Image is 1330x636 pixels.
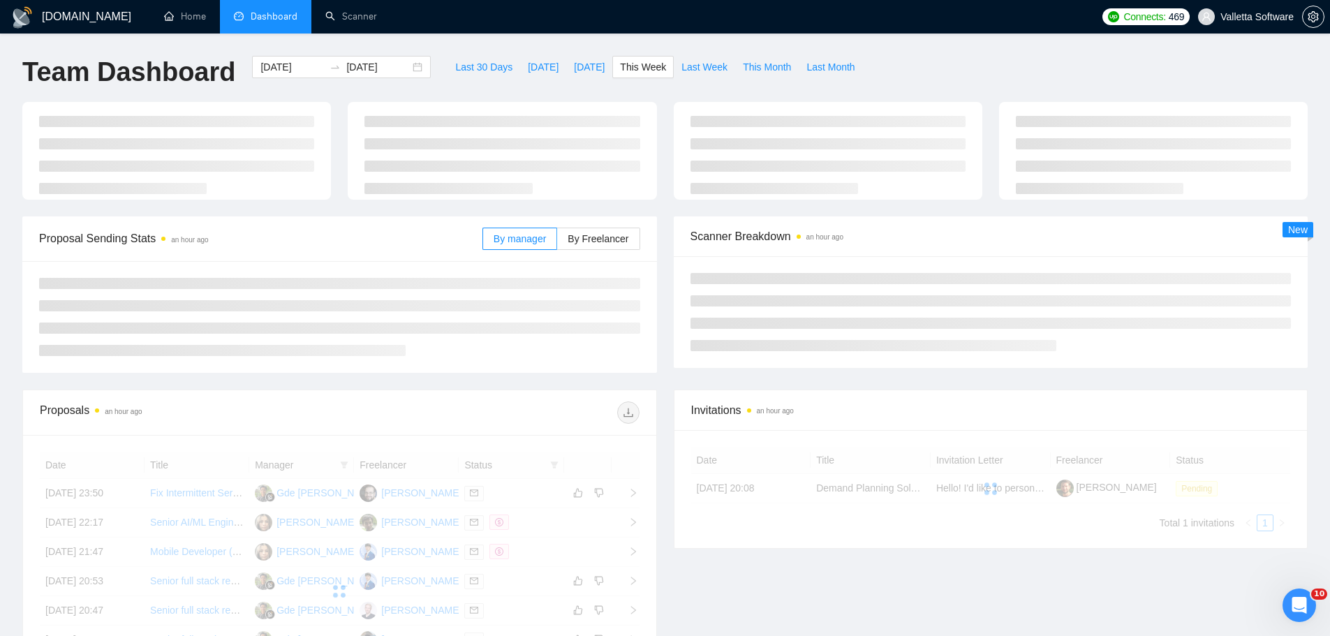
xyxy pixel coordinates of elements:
h1: Team Dashboard [22,56,235,89]
span: New [1288,224,1308,235]
span: By Freelancer [568,233,628,244]
button: Last 30 Days [448,56,520,78]
button: [DATE] [520,56,566,78]
span: Proposal Sending Stats [39,230,482,247]
span: This Week [620,59,666,75]
a: searchScanner [325,10,377,22]
input: Start date [260,59,324,75]
span: This Month [743,59,791,75]
span: swap-right [330,61,341,73]
span: Last Week [681,59,727,75]
a: setting [1302,11,1324,22]
span: setting [1303,11,1324,22]
span: [DATE] [574,59,605,75]
span: [DATE] [528,59,559,75]
span: Invitations [691,401,1291,419]
span: 469 [1169,9,1184,24]
span: Last Month [806,59,855,75]
input: End date [346,59,410,75]
span: Last 30 Days [455,59,512,75]
span: Connects: [1123,9,1165,24]
time: an hour ago [171,236,208,244]
span: 10 [1311,589,1327,600]
iframe: Intercom live chat [1283,589,1316,622]
img: logo [11,6,34,29]
button: This Week [612,56,674,78]
button: [DATE] [566,56,612,78]
button: This Month [735,56,799,78]
a: homeHome [164,10,206,22]
div: Proposals [40,401,339,424]
span: By manager [494,233,546,244]
button: Last Month [799,56,862,78]
span: Dashboard [251,10,297,22]
img: upwork-logo.png [1108,11,1119,22]
time: an hour ago [806,233,843,241]
span: to [330,61,341,73]
span: user [1202,12,1211,22]
button: setting [1302,6,1324,28]
span: Scanner Breakdown [690,228,1292,245]
button: Last Week [674,56,735,78]
span: dashboard [234,11,244,21]
time: an hour ago [757,407,794,415]
time: an hour ago [105,408,142,415]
